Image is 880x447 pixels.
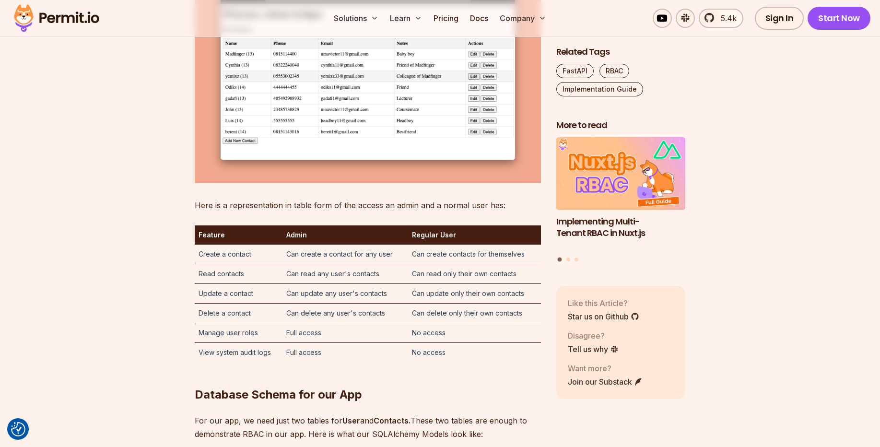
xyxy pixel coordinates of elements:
[195,323,283,342] td: Manage user roles
[10,2,104,35] img: Permit logo
[566,257,570,261] button: Go to slide 2
[195,264,283,283] td: Read contacts
[575,257,578,261] button: Go to slide 3
[556,137,686,210] img: Implementing Multi-Tenant RBAC in Nuxt.js
[11,422,25,436] img: Revisit consent button
[286,231,307,239] strong: Admin
[568,310,639,322] a: Star us on Github
[412,231,456,239] strong: Regular User
[556,82,643,96] a: Implementation Guide
[568,376,643,387] a: Join our Substack
[282,264,408,283] td: Can read any user's contacts
[195,245,283,264] td: Create a contact
[808,7,870,30] a: Start Now
[408,245,540,264] td: Can create contacts for themselves
[558,257,562,261] button: Go to slide 1
[282,342,408,362] td: Full access
[466,9,492,28] a: Docs
[699,9,743,28] a: 5.4k
[195,199,541,212] p: Here is a representation in table form of the access an admin and a normal user has:
[496,9,550,28] button: Company
[408,264,540,283] td: Can read only their own contacts
[195,303,283,323] td: Delete a contact
[556,137,686,263] div: Posts
[282,303,408,323] td: Can delete any user's contacts
[408,283,540,303] td: Can update only their own contacts
[568,297,639,308] p: Like this Article?
[556,215,686,239] h3: Implementing Multi-Tenant RBAC in Nuxt.js
[556,137,686,251] li: 1 of 3
[374,416,411,425] strong: Contacts.
[568,329,619,341] p: Disagree?
[755,7,804,30] a: Sign In
[330,9,382,28] button: Solutions
[282,245,408,264] td: Can create a contact for any user
[430,9,462,28] a: Pricing
[195,283,283,303] td: Update a contact
[568,343,619,354] a: Tell us why
[408,342,540,362] td: No access
[195,349,541,402] h2: Database Schema for our App
[195,342,283,362] td: View system audit logs
[408,323,540,342] td: No access
[556,137,686,251] a: Implementing Multi-Tenant RBAC in Nuxt.jsImplementing Multi-Tenant RBAC in Nuxt.js
[11,422,25,436] button: Consent Preferences
[556,46,686,58] h2: Related Tags
[282,283,408,303] td: Can update any user's contacts
[199,231,225,239] strong: Feature
[195,414,541,441] p: For our app, we need just two tables for and These two tables are enough to demonstrate RBAC in o...
[386,9,426,28] button: Learn
[568,362,643,374] p: Want more?
[556,119,686,131] h2: More to read
[715,12,737,24] span: 5.4k
[556,64,594,78] a: FastAPI
[342,416,360,425] strong: User
[599,64,629,78] a: RBAC
[282,323,408,342] td: Full access
[408,303,540,323] td: Can delete only their own contacts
